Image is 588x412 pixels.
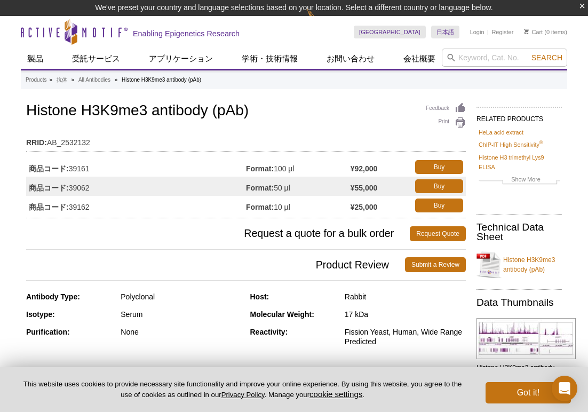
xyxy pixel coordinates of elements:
strong: Isotype: [26,310,55,319]
div: Rabbit [345,292,466,302]
a: Cart [524,28,543,36]
div: None [121,327,242,337]
h2: Technical Data Sheet [476,223,562,242]
a: 学術・技術情報 [235,49,304,69]
a: Buy [415,179,463,193]
img: Histone H3K9me3 antibody tested by ChIP-Seq. [476,318,576,359]
h2: Enabling Epigenetics Research [133,29,240,38]
input: Keyword, Cat. No. [442,49,567,67]
a: Login [470,28,484,36]
li: Histone H3K9me3 antibody (pAb) [122,77,201,83]
strong: Host: [250,292,269,301]
sup: ® [539,140,543,146]
li: | [487,26,489,38]
a: All Antibodies [78,75,110,85]
a: Print [426,117,466,129]
a: Buy [415,199,463,212]
td: AB_2532132 [26,131,466,148]
strong: RRID: [26,138,47,147]
strong: Purification: [26,328,70,336]
strong: Format: [246,183,274,193]
a: Request Quote [410,226,466,241]
a: 受託サービス [66,49,126,69]
a: アプリケーション [142,49,219,69]
li: » [49,77,52,83]
li: (0 items) [524,26,567,38]
strong: Reactivity: [250,328,288,336]
strong: Format: [246,202,274,212]
div: Fission Yeast, Human, Wide Range Predicted [345,327,466,346]
a: Submit a Review [405,257,466,272]
h2: Data Thumbnails [476,298,562,307]
li: » [71,77,75,83]
p: Histone H3K9me3 antibody tested by ChIP-Seq. (Click to enlarge and view details). [476,363,562,401]
a: 抗体 [57,75,67,85]
p: This website uses cookies to provide necessary site functionality and improve your online experie... [17,379,468,400]
td: 39161 [26,157,246,177]
li: » [115,77,118,83]
img: Change Here [307,8,335,33]
a: Show More [479,175,560,187]
strong: Molecular Weight: [250,310,314,319]
button: Search [528,53,566,62]
strong: 商品コード: [29,164,69,173]
div: Serum [121,310,242,319]
a: Register [491,28,513,36]
span: Product Review [26,257,405,272]
a: 会社概要 [397,49,442,69]
a: Products [26,75,46,85]
td: 50 µl [246,177,351,196]
h1: Histone H3K9me3 antibody (pAb) [26,102,466,121]
strong: Antibody Type: [26,292,80,301]
div: 17 kDa [345,310,466,319]
strong: ¥92,000 [351,164,378,173]
a: HeLa acid extract [479,128,523,137]
a: ChIP-IT High Sensitivity® [479,140,543,149]
div: Polyclonal [121,292,242,302]
a: 製品 [21,49,50,69]
a: Feedback [426,102,466,114]
a: Privacy Policy [221,391,265,399]
strong: 商品コード: [29,183,69,193]
button: Got it! [486,382,571,403]
td: 39062 [26,177,246,196]
td: 39162 [26,196,246,215]
td: 100 µl [246,157,351,177]
span: Search [531,53,562,62]
a: 日本語 [431,26,459,38]
td: 10 µl [246,196,351,215]
a: Buy [415,160,463,174]
strong: ¥55,000 [351,183,378,193]
button: cookie settings [309,390,362,399]
strong: ¥25,000 [351,202,378,212]
strong: 商品コード: [29,202,69,212]
a: [GEOGRAPHIC_DATA] [354,26,426,38]
a: Histone H3K9me3 antibody (pAb) [476,249,562,281]
h2: RELATED PRODUCTS [476,107,562,126]
strong: Format: [246,164,274,173]
img: Your Cart [524,29,529,34]
a: お問い合わせ [320,49,381,69]
span: Request a quote for a bulk order [26,226,410,241]
div: Open Intercom Messenger [552,376,577,401]
a: Histone H3 trimethyl Lys9 ELISA [479,153,560,172]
